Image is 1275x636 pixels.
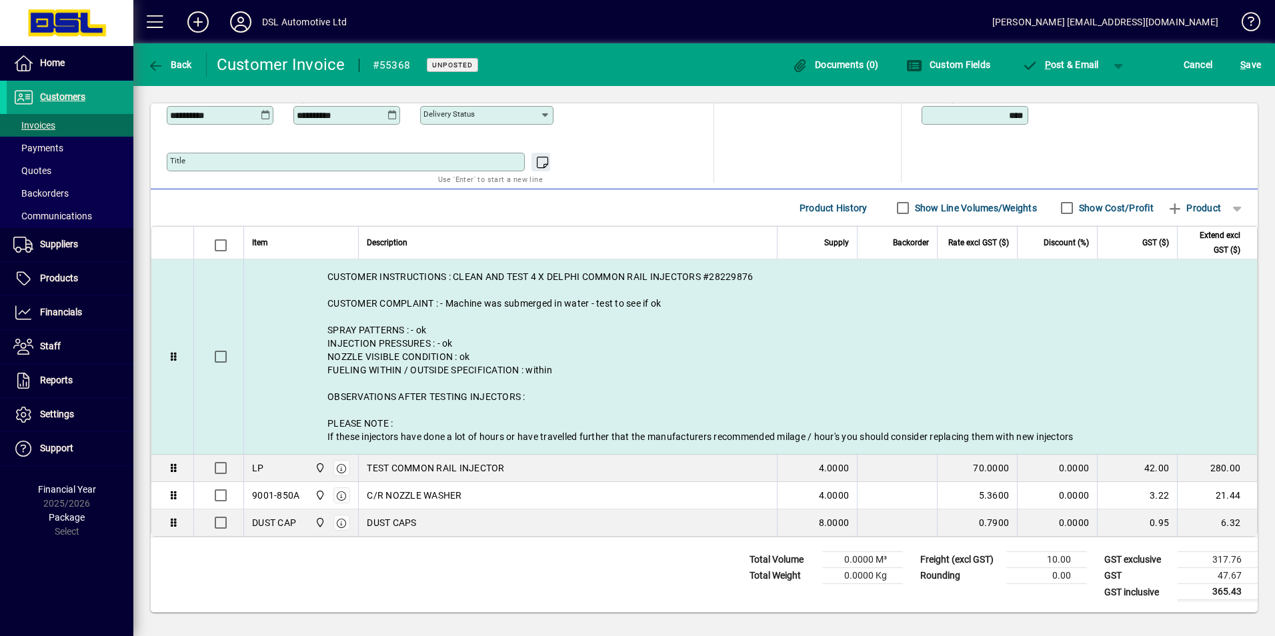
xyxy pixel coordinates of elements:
[170,156,185,165] mat-label: Title
[912,201,1037,215] label: Show Line Volumes/Weights
[7,364,133,397] a: Reports
[819,516,850,529] span: 8.0000
[1237,53,1264,77] button: Save
[40,307,82,317] span: Financials
[819,489,850,502] span: 4.0000
[1017,455,1097,482] td: 0.0000
[1167,197,1221,219] span: Product
[7,159,133,182] a: Quotes
[823,552,903,568] td: 0.0000 M³
[1232,3,1258,46] a: Knowledge Base
[423,109,475,119] mat-label: Delivery status
[824,235,849,250] span: Supply
[7,432,133,465] a: Support
[1186,228,1240,257] span: Extend excl GST ($)
[252,461,264,475] div: LP
[311,515,327,530] span: Central
[1044,235,1089,250] span: Discount (%)
[262,11,347,33] div: DSL Automotive Ltd
[367,461,504,475] span: TEST COMMON RAIL INJECTOR
[147,59,192,70] span: Back
[743,552,823,568] td: Total Volume
[252,516,296,529] div: DUST CAP
[1240,59,1246,70] span: S
[13,188,69,199] span: Backorders
[40,341,61,351] span: Staff
[743,568,823,584] td: Total Weight
[792,59,879,70] span: Documents (0)
[800,197,868,219] span: Product History
[1017,509,1097,536] td: 0.0000
[1142,235,1169,250] span: GST ($)
[367,516,416,529] span: DUST CAPS
[13,143,63,153] span: Payments
[903,53,994,77] button: Custom Fields
[946,461,1009,475] div: 70.0000
[7,398,133,431] a: Settings
[432,61,473,69] span: Unposted
[40,239,78,249] span: Suppliers
[1098,584,1178,601] td: GST inclusive
[1177,509,1257,536] td: 6.32
[1178,552,1258,568] td: 317.76
[1045,59,1051,70] span: P
[7,205,133,227] a: Communications
[819,461,850,475] span: 4.0000
[1240,54,1261,75] span: ave
[373,55,411,76] div: #55368
[177,10,219,34] button: Add
[311,488,327,503] span: Central
[7,137,133,159] a: Payments
[367,235,407,250] span: Description
[49,512,85,523] span: Package
[40,91,85,102] span: Customers
[1007,552,1087,568] td: 10.00
[7,114,133,137] a: Invoices
[252,235,268,250] span: Item
[906,59,990,70] span: Custom Fields
[219,10,262,34] button: Profile
[13,211,92,221] span: Communications
[7,296,133,329] a: Financials
[40,409,74,419] span: Settings
[40,57,65,68] span: Home
[7,330,133,363] a: Staff
[40,443,73,453] span: Support
[252,489,299,502] div: 9001-850A
[893,235,929,250] span: Backorder
[1177,455,1257,482] td: 280.00
[1017,482,1097,509] td: 0.0000
[1178,568,1258,584] td: 47.67
[7,262,133,295] a: Products
[1097,482,1177,509] td: 3.22
[789,53,882,77] button: Documents (0)
[1180,53,1216,77] button: Cancel
[1097,455,1177,482] td: 42.00
[823,568,903,584] td: 0.0000 Kg
[244,259,1257,454] div: CUSTOMER INSTRUCTIONS : CLEAN AND TEST 4 X DELPHI COMMON RAIL INJECTORS #28229876 CUSTOMER COMPLA...
[1098,552,1178,568] td: GST exclusive
[1098,568,1178,584] td: GST
[7,47,133,80] a: Home
[946,516,1009,529] div: 0.7900
[992,11,1218,33] div: [PERSON_NAME] [EMAIL_ADDRESS][DOMAIN_NAME]
[1076,201,1154,215] label: Show Cost/Profit
[40,273,78,283] span: Products
[946,489,1009,502] div: 5.3600
[7,228,133,261] a: Suppliers
[948,235,1009,250] span: Rate excl GST ($)
[1177,482,1257,509] td: 21.44
[7,182,133,205] a: Backorders
[1178,584,1258,601] td: 365.43
[13,120,55,131] span: Invoices
[794,196,873,220] button: Product History
[311,461,327,475] span: Central
[1015,53,1106,77] button: Post & Email
[38,484,96,495] span: Financial Year
[1007,568,1087,584] td: 0.00
[217,54,345,75] div: Customer Invoice
[133,53,207,77] app-page-header-button: Back
[914,568,1007,584] td: Rounding
[914,552,1007,568] td: Freight (excl GST)
[1097,509,1177,536] td: 0.95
